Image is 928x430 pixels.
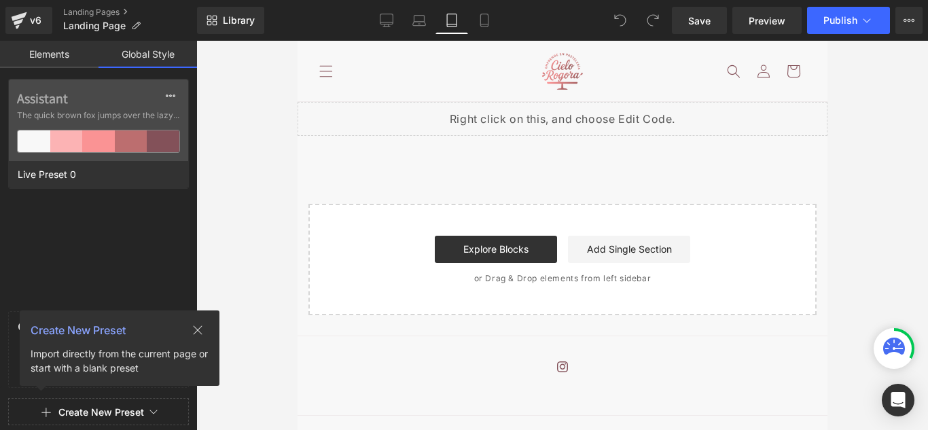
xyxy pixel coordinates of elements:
a: Global Style [99,41,197,68]
span: Save [688,14,711,28]
div: Open Intercom Messenger [882,384,914,416]
span: The quick brown fox jumps over the lazy... [17,109,180,122]
div: v6 [27,12,44,29]
a: Sky Sweet [240,7,291,54]
a: Add Single Section [270,195,393,222]
a: Tablet [435,7,468,34]
button: More [895,7,923,34]
a: New Library [197,7,264,34]
button: Create New Preset [58,398,144,427]
a: Mobile [468,7,501,34]
a: Explore Blocks [137,195,260,222]
button: Undo [607,7,634,34]
div: You can customize styles and elements to build a consistent look across your pages. [9,338,188,367]
a: Laptop [403,7,435,34]
div: Import directly from the current page or start with a blank preset [31,346,209,375]
span: Create New Preset [31,322,126,338]
summary: Menú [14,16,43,46]
span: Live Preset 0 [14,166,79,183]
span: Publish [823,15,857,26]
label: Assistant [17,90,180,107]
button: Publish [807,7,890,34]
a: Desktop [370,7,403,34]
a: v6 [5,7,52,34]
a: Preview [732,7,802,34]
p: or Drag & Drop elements from left sidebar [33,233,497,243]
a: Landing Pages [63,7,197,18]
summary: Búsqueda [421,16,451,46]
span: Library [223,14,255,26]
button: Redo [639,7,666,34]
img: Sky Sweet [245,12,285,49]
span: Landing Page [63,20,126,31]
span: Preview [749,14,785,28]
